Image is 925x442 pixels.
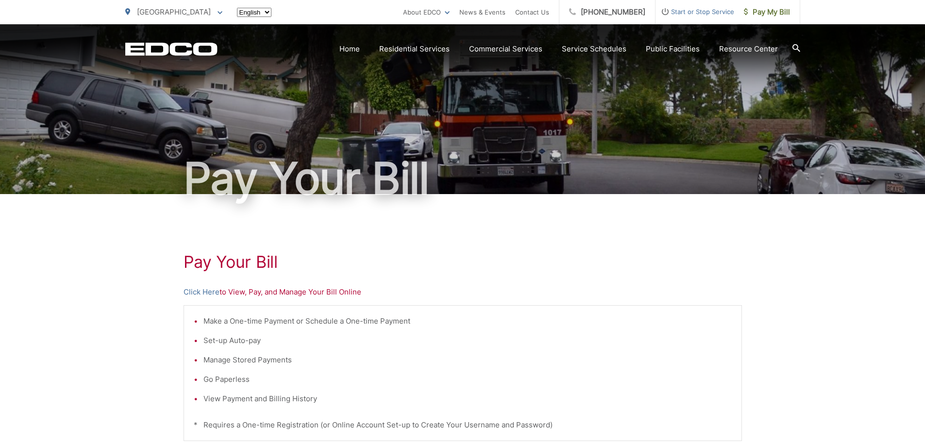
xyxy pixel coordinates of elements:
[203,374,732,385] li: Go Paperless
[203,354,732,366] li: Manage Stored Payments
[184,286,742,298] p: to View, Pay, and Manage Your Bill Online
[379,43,450,55] a: Residential Services
[203,315,732,327] li: Make a One-time Payment or Schedule a One-time Payment
[125,42,218,56] a: EDCD logo. Return to the homepage.
[403,6,450,18] a: About EDCO
[744,6,790,18] span: Pay My Bill
[203,335,732,346] li: Set-up Auto-pay
[515,6,549,18] a: Contact Us
[237,8,271,17] select: Select a language
[719,43,778,55] a: Resource Center
[459,6,505,18] a: News & Events
[562,43,626,55] a: Service Schedules
[646,43,700,55] a: Public Facilities
[203,393,732,405] li: View Payment and Billing History
[137,7,211,16] span: [GEOGRAPHIC_DATA]
[184,286,219,298] a: Click Here
[184,252,742,272] h1: Pay Your Bill
[125,154,800,203] h1: Pay Your Bill
[339,43,360,55] a: Home
[469,43,542,55] a: Commercial Services
[194,419,732,431] p: * Requires a One-time Registration (or Online Account Set-up to Create Your Username and Password)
